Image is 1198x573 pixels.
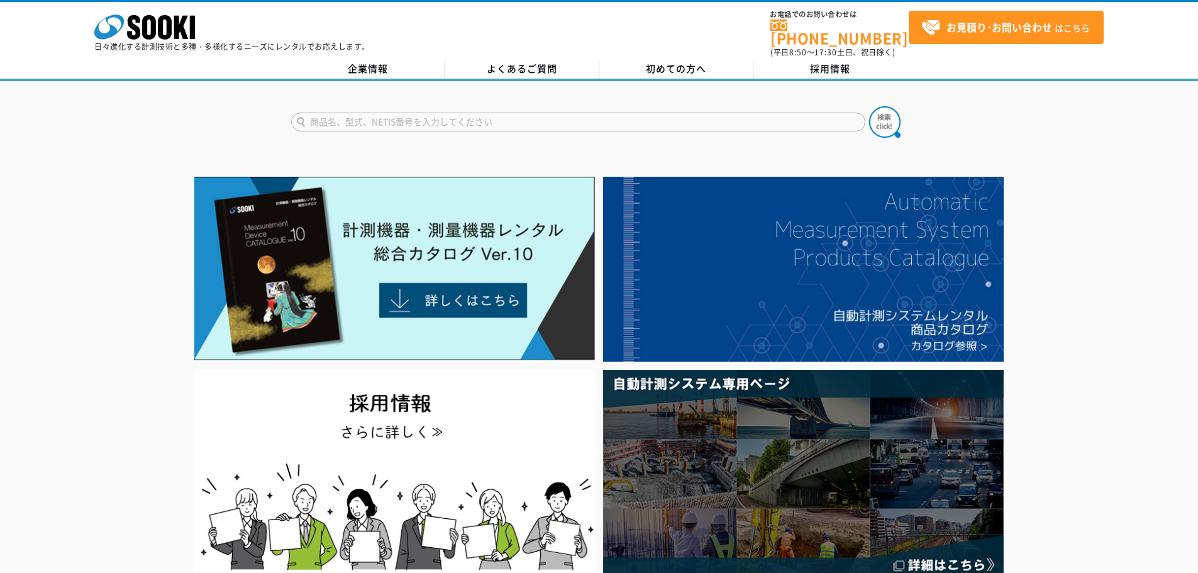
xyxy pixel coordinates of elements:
[646,62,706,75] span: 初めての方へ
[946,19,1052,35] strong: お見積り･お問い合わせ
[921,18,1090,37] span: はこちら
[599,60,753,79] a: 初めての方へ
[814,47,837,58] span: 17:30
[770,19,909,45] a: [PHONE_NUMBER]
[445,60,599,79] a: よくあるご質問
[291,113,865,131] input: 商品名、型式、NETIS番号を入力してください
[909,11,1104,44] a: お見積り･お問い合わせはこちら
[770,11,909,18] span: お電話でのお問い合わせは
[291,60,445,79] a: 企業情報
[94,43,370,50] p: 日々進化する計測技術と多種・多様化するニーズにレンタルでお応えします。
[194,177,595,360] img: Catalog Ver10
[770,47,895,58] span: (平日 ～ 土日、祝日除く)
[789,47,807,58] span: 8:50
[869,106,901,138] img: btn_search.png
[753,60,907,79] a: 採用情報
[603,177,1004,362] img: 自動計測システムカタログ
